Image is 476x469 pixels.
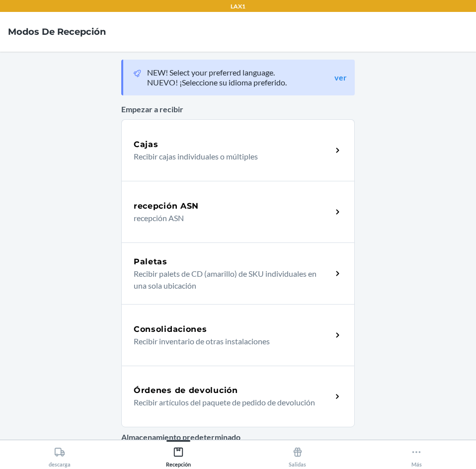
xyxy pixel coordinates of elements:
[134,323,207,335] h5: Consolidaciones
[121,103,355,115] p: Empezar a recibir
[231,2,245,11] p: LAX1
[119,440,238,468] button: Recepción
[411,443,422,468] div: Más
[147,68,287,78] p: NEW! Select your preferred language.
[121,181,355,242] a: recepción ASNrecepción ASN
[134,335,324,347] p: Recibir inventario de otras instalaciones
[121,431,355,443] p: Almacenamiento predeterminado
[166,443,191,468] div: Recepción
[8,25,106,38] h4: Modos de Recepción
[238,440,357,468] button: Salidas
[134,200,199,212] h5: recepción ASN
[134,256,167,268] h5: Paletas
[147,78,287,87] p: NUEVO! ¡Seleccione su idioma preferido.
[121,242,355,304] a: PaletasRecibir palets de CD (amarillo) de SKU individuales en una sola ubicación
[289,443,306,468] div: Salidas
[334,73,347,82] a: ver
[134,268,324,292] p: Recibir palets de CD (amarillo) de SKU individuales en una sola ubicación
[121,366,355,427] a: Órdenes de devoluciónRecibir artículos del paquete de pedido de devolución
[121,304,355,366] a: ConsolidacionesRecibir inventario de otras instalaciones
[134,151,324,162] p: Recibir cajas individuales o múltiples
[134,396,324,408] p: Recibir artículos del paquete de pedido de devolución
[134,212,324,224] p: recepción ASN
[121,119,355,181] a: CajasRecibir cajas individuales o múltiples
[49,443,71,468] div: descarga
[134,385,238,396] h5: Órdenes de devolución
[134,139,159,151] h5: Cajas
